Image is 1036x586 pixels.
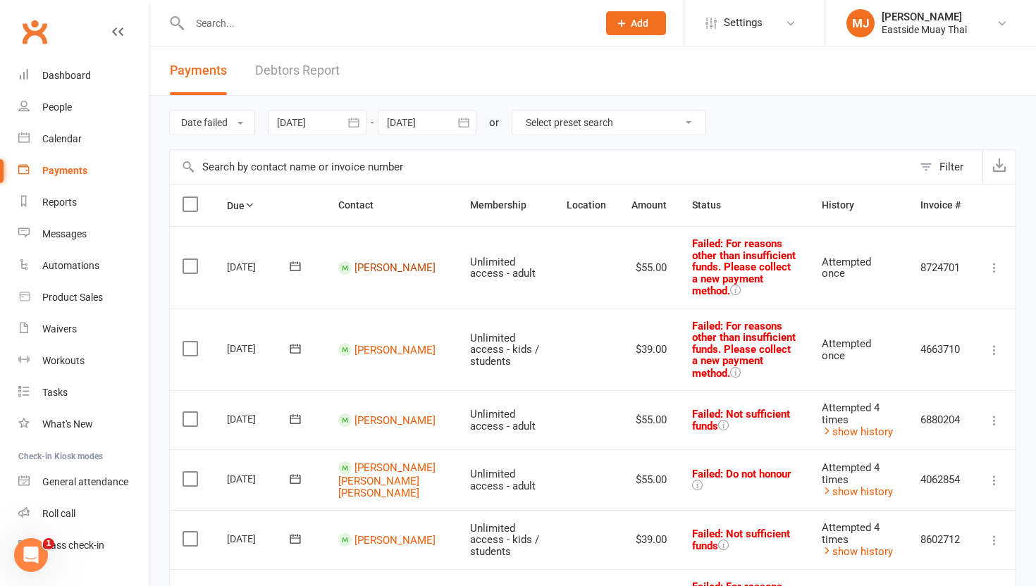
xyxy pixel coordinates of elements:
[846,9,875,37] div: MJ
[822,545,893,558] a: show history
[619,449,679,511] td: $55.00
[169,110,255,135] button: Date failed
[354,261,436,274] a: [PERSON_NAME]
[42,476,128,487] div: General attendance
[18,155,149,187] a: Payments
[692,408,790,433] span: Failed
[43,538,54,549] span: 1
[42,101,72,113] div: People
[170,63,227,77] span: Payments
[326,185,457,226] th: Contact
[470,256,536,280] span: Unlimited access - adult
[18,409,149,440] a: What's New
[822,461,880,486] span: Attempted 4 times
[42,540,104,551] div: Class check-in
[692,528,790,553] span: : Not sufficient funds
[18,187,149,218] a: Reports
[822,337,871,362] span: Attempted once
[606,11,666,35] button: Add
[14,538,48,572] iframe: Intercom live chat
[908,449,973,511] td: 4062854
[42,197,77,208] div: Reports
[354,343,436,356] a: [PERSON_NAME]
[470,332,539,368] span: Unlimited access - kids / students
[939,158,963,175] div: Filter
[692,408,790,433] span: : Not sufficient funds
[908,308,973,391] td: 4663710
[554,185,619,226] th: Location
[882,11,967,23] div: [PERSON_NAME]
[18,60,149,92] a: Dashboard
[18,218,149,250] a: Messages
[631,18,648,29] span: Add
[692,237,796,297] span: : For reasons other than insufficient funds. Please collect a new payment method.
[18,530,149,561] a: Class kiosk mode
[720,468,791,480] span: : Do not honour
[822,401,880,426] span: Attempted 4 times
[724,7,763,39] span: Settings
[42,165,87,176] div: Payments
[42,418,93,430] div: What's New
[42,355,85,366] div: Workouts
[18,250,149,282] a: Automations
[822,485,893,498] a: show history
[470,522,539,558] span: Unlimited access - kids / students
[457,185,554,226] th: Membership
[17,14,52,49] a: Clubworx
[42,70,91,81] div: Dashboard
[18,498,149,530] a: Roll call
[227,468,292,490] div: [DATE]
[18,282,149,313] a: Product Sales
[619,226,679,308] td: $55.00
[908,510,973,569] td: 8602712
[255,46,340,95] a: Debtors Report
[18,123,149,155] a: Calendar
[42,228,87,239] div: Messages
[470,408,536,432] span: Unlimited access - adult
[679,185,809,226] th: Status
[170,150,913,184] input: Search by contact name or invoice number
[822,425,893,438] a: show history
[692,320,796,380] span: Failed
[214,185,326,226] th: Due
[18,92,149,123] a: People
[619,510,679,569] td: $39.00
[18,377,149,409] a: Tasks
[908,226,973,308] td: 8724701
[619,185,679,226] th: Amount
[822,256,871,280] span: Attempted once
[338,461,436,499] a: [PERSON_NAME] [PERSON_NAME] [PERSON_NAME]
[619,308,679,391] td: $39.00
[692,468,791,480] span: Failed
[619,390,679,449] td: $55.00
[822,521,880,546] span: Attempted 4 times
[42,133,82,144] div: Calendar
[692,237,796,297] span: Failed
[354,413,436,426] a: [PERSON_NAME]
[908,185,973,226] th: Invoice #
[354,533,436,546] a: [PERSON_NAME]
[42,292,103,303] div: Product Sales
[913,150,982,184] button: Filter
[42,260,99,271] div: Automations
[227,337,292,359] div: [DATE]
[42,387,68,398] div: Tasks
[470,468,536,492] span: Unlimited access - adult
[42,323,77,335] div: Waivers
[227,256,292,278] div: [DATE]
[489,114,499,131] div: or
[908,390,973,449] td: 6880204
[809,185,908,226] th: History
[882,23,967,36] div: Eastside Muay Thai
[18,313,149,345] a: Waivers
[692,528,790,553] span: Failed
[692,320,796,380] span: : For reasons other than insufficient funds. Please collect a new payment method.
[18,345,149,377] a: Workouts
[18,466,149,498] a: General attendance kiosk mode
[227,408,292,430] div: [DATE]
[185,13,588,33] input: Search...
[42,508,75,519] div: Roll call
[227,528,292,549] div: [DATE]
[170,46,227,95] button: Payments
